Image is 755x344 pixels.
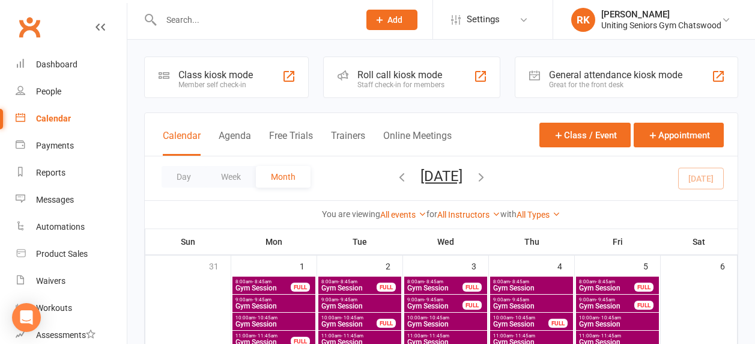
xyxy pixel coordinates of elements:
span: 11:00am [493,333,571,339]
span: Gym Session [321,284,377,292]
span: - 11:45am [599,333,621,339]
div: Great for the front desk [549,81,682,89]
button: Month [256,166,311,188]
strong: You are viewing [322,209,380,219]
span: 11:00am [235,333,291,339]
div: Messages [36,195,74,204]
div: Uniting Seniors Gym Chatswood [601,20,721,31]
span: 9:00am [321,297,399,303]
button: Appointment [634,123,724,147]
div: 5 [643,256,660,275]
div: Assessments [36,330,96,340]
div: Workouts [36,303,72,313]
span: - 10:45am [599,315,621,321]
button: [DATE] [420,168,462,185]
a: All Types [517,210,560,220]
span: 9:00am [493,297,571,303]
button: Class / Event [539,123,631,147]
span: - 11:45am [427,333,449,339]
span: Gym Session [578,284,635,292]
span: Gym Session [493,321,549,328]
span: 11:00am [321,333,399,339]
span: Gym Session [493,303,571,310]
span: - 10:45am [513,315,535,321]
a: Dashboard [16,51,127,78]
div: Class kiosk mode [178,69,253,81]
span: 10:00am [407,315,485,321]
span: - 9:45am [424,297,443,303]
span: - 11:45am [341,333,363,339]
div: Dashboard [36,60,77,69]
div: People [36,87,61,96]
span: Gym Session [578,303,635,310]
th: Wed [403,229,489,254]
span: 8:00am [407,279,463,284]
span: Gym Session [407,284,463,292]
div: Payments [36,141,74,150]
button: Trainers [331,130,365,156]
span: Settings [467,6,500,33]
a: Workouts [16,295,127,322]
a: All events [380,210,426,220]
span: - 8:45am [510,279,529,284]
a: Messages [16,186,127,213]
a: All Instructors [437,210,500,220]
div: FULL [377,319,396,328]
span: 9:00am [235,297,313,303]
div: Reports [36,168,65,177]
strong: for [426,209,437,219]
button: Add [366,10,417,30]
span: 8:00am [493,279,571,284]
span: - 11:45am [513,333,535,339]
span: 10:00am [235,315,313,321]
a: Product Sales [16,241,127,268]
th: Thu [489,229,575,254]
a: Clubworx [14,12,44,42]
div: FULL [634,283,653,292]
span: Gym Session [235,321,313,328]
span: Gym Session [407,303,463,310]
span: - 10:45am [255,315,277,321]
span: Gym Session [235,284,291,292]
a: Calendar [16,105,127,132]
div: Member self check-in [178,81,253,89]
span: 10:00am [321,315,377,321]
div: FULL [462,301,482,310]
a: Payments [16,132,127,159]
div: FULL [462,283,482,292]
span: 9:00am [407,297,463,303]
div: Calendar [36,114,71,123]
span: 8:00am [321,279,377,284]
span: Gym Session [235,303,313,310]
span: - 10:45am [341,315,363,321]
div: [PERSON_NAME] [601,9,721,20]
button: Agenda [219,130,251,156]
div: FULL [634,301,653,310]
span: Gym Session [578,321,656,328]
button: Free Trials [269,130,313,156]
button: Calendar [163,130,201,156]
span: 10:00am [493,315,549,321]
div: 4 [557,256,574,275]
div: Staff check-in for members [357,81,444,89]
a: People [16,78,127,105]
th: Fri [575,229,661,254]
th: Tue [317,229,403,254]
div: FULL [377,283,396,292]
span: - 11:45am [255,333,277,339]
div: Waivers [36,276,65,286]
button: Online Meetings [383,130,452,156]
div: Product Sales [36,249,88,259]
a: Reports [16,159,127,186]
span: - 9:45am [252,297,271,303]
div: Automations [36,222,85,232]
span: 10:00am [578,315,656,321]
span: Gym Session [493,284,571,292]
div: 3 [471,256,488,275]
span: 11:00am [407,333,485,339]
span: - 8:45am [596,279,615,284]
div: 31 [209,256,231,275]
span: 8:00am [578,279,635,284]
span: Gym Session [321,321,377,328]
div: 6 [720,256,737,275]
